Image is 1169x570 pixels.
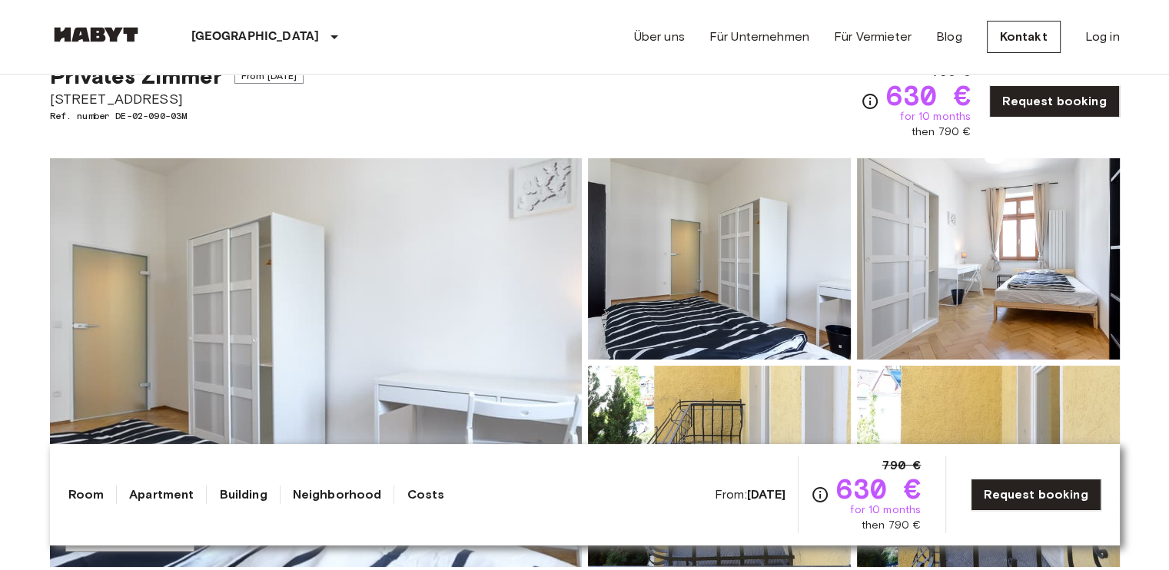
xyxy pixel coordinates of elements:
a: Kontakt [987,21,1061,53]
span: From [DATE] [234,68,304,84]
span: [STREET_ADDRESS] [50,89,304,109]
span: Privates Zimmer [50,63,222,89]
b: [DATE] [747,487,786,502]
p: [GEOGRAPHIC_DATA] [191,28,320,46]
img: Picture of unit DE-02-090-03M [588,366,851,567]
svg: Check cost overview for full price breakdown. Please note that discounts apply to new joiners onl... [811,485,829,504]
a: Log in [1085,28,1120,46]
span: Ref. number DE-02-090-03M [50,109,304,123]
a: Request booking [971,479,1101,511]
a: Apartment [129,485,194,504]
span: 790 € [882,456,921,475]
span: then 790 € [912,124,971,140]
a: Für Unternehmen [709,28,809,46]
svg: Check cost overview for full price breakdown. Please note that discounts apply to new joiners onl... [861,92,879,111]
a: Room [68,485,105,504]
span: 630 € [885,81,971,109]
a: Building [219,485,267,504]
span: then 790 € [862,518,922,533]
img: Picture of unit DE-02-090-03M [857,366,1120,567]
img: Habyt [50,27,142,42]
a: Blog [936,28,962,46]
img: Picture of unit DE-02-090-03M [588,158,851,360]
a: Für Vermieter [834,28,912,46]
span: 630 € [835,475,921,502]
a: Über uns [634,28,685,46]
img: Marketing picture of unit DE-02-090-03M [50,158,582,567]
a: Neighborhood [293,485,382,504]
a: Request booking [989,85,1119,118]
span: From: [715,486,786,503]
img: Picture of unit DE-02-090-03M [857,158,1120,360]
a: Costs [407,485,444,504]
span: for 10 months [900,109,971,124]
span: for 10 months [850,502,921,518]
